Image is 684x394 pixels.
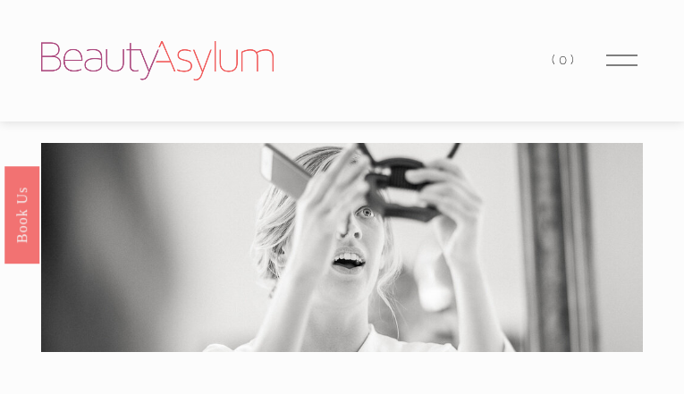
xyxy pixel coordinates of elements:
a: Book Us [4,165,39,263]
span: ( [552,52,559,68]
img: Beauty Asylum | Bridal Hair &amp; Makeup Charlotte &amp; Atlanta [41,41,274,80]
span: ) [570,52,578,68]
span: 0 [559,52,570,68]
a: (0) [552,48,577,72]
